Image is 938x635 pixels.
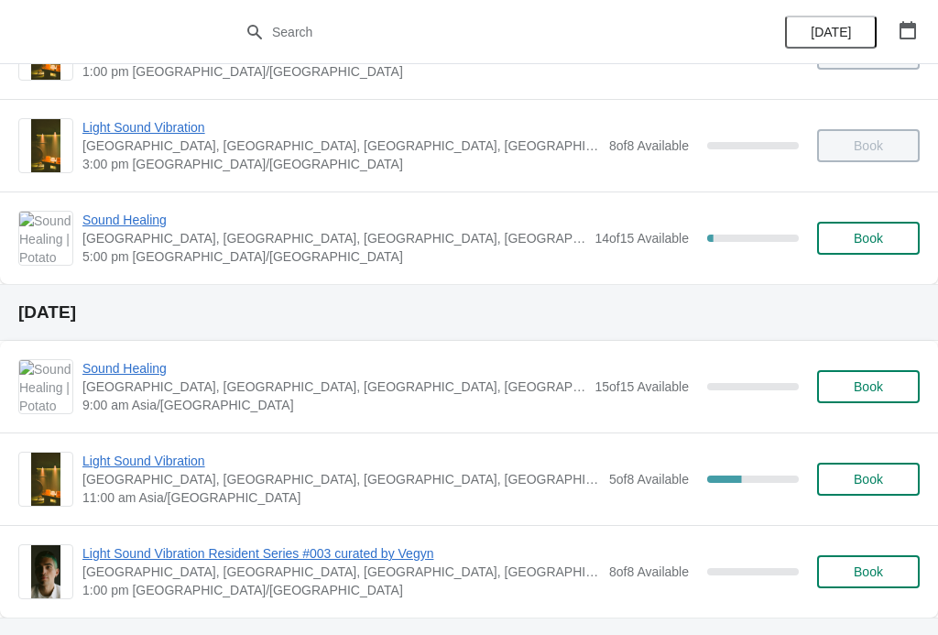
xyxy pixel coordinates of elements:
[82,378,585,396] span: [GEOGRAPHIC_DATA], [GEOGRAPHIC_DATA], [GEOGRAPHIC_DATA], [GEOGRAPHIC_DATA], [GEOGRAPHIC_DATA]
[817,222,920,255] button: Book
[82,581,600,599] span: 1:00 pm [GEOGRAPHIC_DATA]/[GEOGRAPHIC_DATA]
[82,137,600,155] span: [GEOGRAPHIC_DATA], [GEOGRAPHIC_DATA], [GEOGRAPHIC_DATA], [GEOGRAPHIC_DATA], [GEOGRAPHIC_DATA]
[854,564,883,579] span: Book
[19,360,72,413] img: Sound Healing | Potato Head Suites & Studios, Jalan Petitenget, Seminyak, Badung Regency, Bali, I...
[31,545,61,598] img: Light Sound Vibration Resident Series #003 curated by Vegyn | Potato Head Suites & Studios, Jalan...
[817,555,920,588] button: Book
[82,488,600,507] span: 11:00 am Asia/[GEOGRAPHIC_DATA]
[785,16,877,49] button: [DATE]
[82,544,600,563] span: Light Sound Vibration Resident Series #003 curated by Vegyn
[82,396,585,414] span: 9:00 am Asia/[GEOGRAPHIC_DATA]
[82,118,600,137] span: Light Sound Vibration
[594,379,689,394] span: 15 of 15 Available
[31,119,61,172] img: Light Sound Vibration | Potato Head Suites & Studios, Jalan Petitenget, Seminyak, Badung Regency,...
[854,231,883,246] span: Book
[82,62,600,81] span: 1:00 pm [GEOGRAPHIC_DATA]/[GEOGRAPHIC_DATA]
[609,138,689,153] span: 8 of 8 Available
[594,231,689,246] span: 14 of 15 Available
[609,472,689,487] span: 5 of 8 Available
[82,359,585,378] span: Sound Healing
[82,563,600,581] span: [GEOGRAPHIC_DATA], [GEOGRAPHIC_DATA], [GEOGRAPHIC_DATA], [GEOGRAPHIC_DATA], [GEOGRAPHIC_DATA]
[271,16,703,49] input: Search
[18,303,920,322] h2: [DATE]
[82,452,600,470] span: Light Sound Vibration
[811,25,851,39] span: [DATE]
[82,229,585,247] span: [GEOGRAPHIC_DATA], [GEOGRAPHIC_DATA], [GEOGRAPHIC_DATA], [GEOGRAPHIC_DATA], [GEOGRAPHIC_DATA]
[31,453,61,506] img: Light Sound Vibration | Potato Head Suites & Studios, Jalan Petitenget, Seminyak, Badung Regency,...
[82,211,585,229] span: Sound Healing
[82,155,600,173] span: 3:00 pm [GEOGRAPHIC_DATA]/[GEOGRAPHIC_DATA]
[817,370,920,403] button: Book
[82,247,585,266] span: 5:00 pm [GEOGRAPHIC_DATA]/[GEOGRAPHIC_DATA]
[817,463,920,496] button: Book
[854,379,883,394] span: Book
[854,472,883,487] span: Book
[609,564,689,579] span: 8 of 8 Available
[19,212,72,265] img: Sound Healing | Potato Head Suites & Studios, Jalan Petitenget, Seminyak, Badung Regency, Bali, I...
[82,470,600,488] span: [GEOGRAPHIC_DATA], [GEOGRAPHIC_DATA], [GEOGRAPHIC_DATA], [GEOGRAPHIC_DATA], [GEOGRAPHIC_DATA]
